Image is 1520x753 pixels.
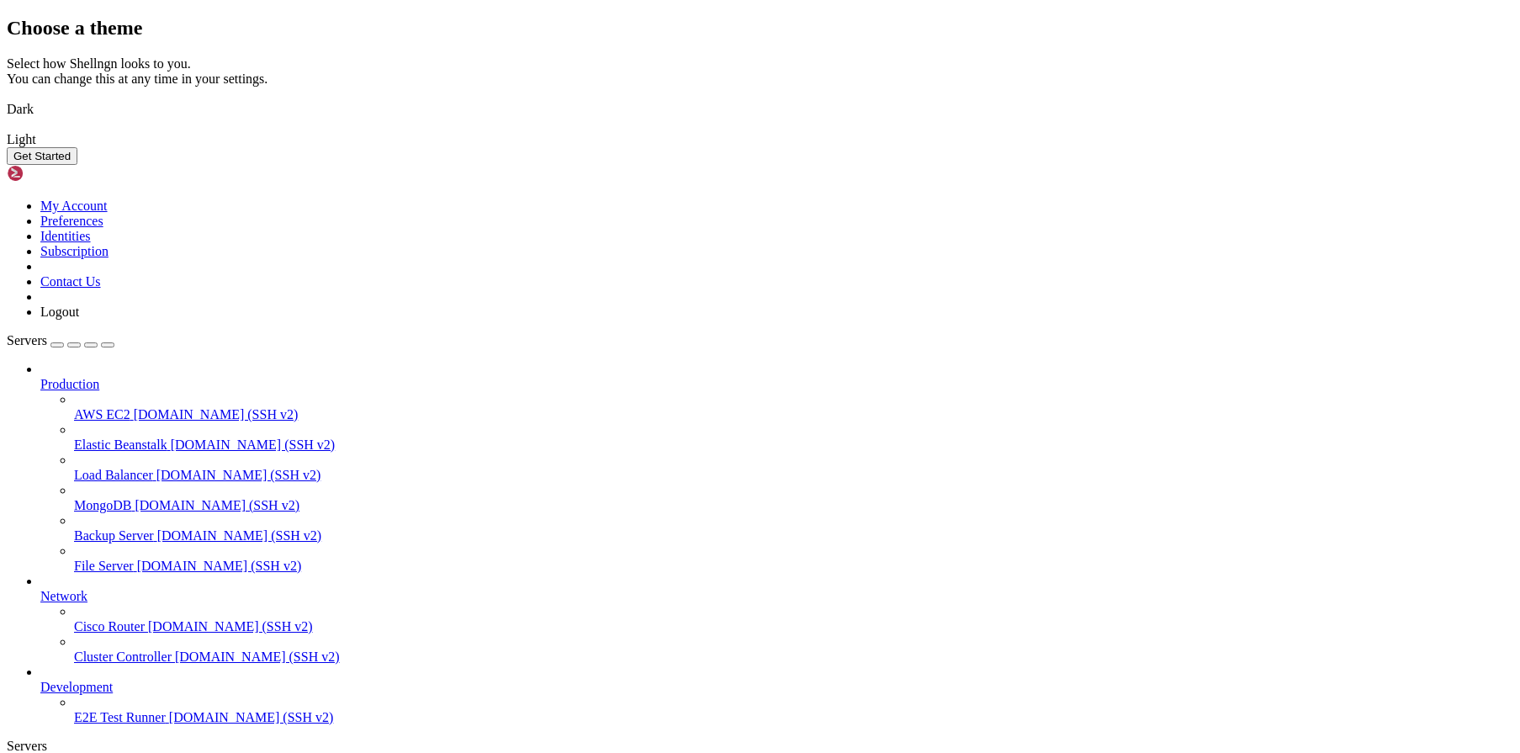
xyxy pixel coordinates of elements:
[74,634,1513,665] li: Cluster Controller [DOMAIN_NAME] (SSH v2)
[74,650,172,664] span: Cluster Controller
[135,498,299,512] span: [DOMAIN_NAME] (SSH v2)
[7,102,1513,117] div: Dark
[7,333,114,347] a: Servers
[74,422,1513,453] li: Elastic Beanstalk [DOMAIN_NAME] (SSH v2)
[74,437,167,452] span: Elastic Beanstalk
[74,468,153,482] span: Load Balancer
[74,559,134,573] span: File Server
[74,407,130,422] span: AWS EC2
[40,680,113,694] span: Development
[7,165,103,182] img: Shellngn
[40,214,103,228] a: Preferences
[74,528,154,543] span: Backup Server
[74,710,1513,725] a: E2E Test Runner [DOMAIN_NAME] (SSH v2)
[74,468,1513,483] a: Load Balancer [DOMAIN_NAME] (SSH v2)
[74,650,1513,665] a: Cluster Controller [DOMAIN_NAME] (SSH v2)
[74,513,1513,544] li: Backup Server [DOMAIN_NAME] (SSH v2)
[7,147,77,165] button: Get Started
[156,468,321,482] span: [DOMAIN_NAME] (SSH v2)
[7,17,1513,40] h2: Choose a theme
[74,544,1513,574] li: File Server [DOMAIN_NAME] (SSH v2)
[74,619,145,634] span: Cisco Router
[7,56,1513,87] div: Select how Shellngn looks to you. You can change this at any time in your settings.
[169,710,334,724] span: [DOMAIN_NAME] (SSH v2)
[40,589,1513,604] a: Network
[74,559,1513,574] a: File Server [DOMAIN_NAME] (SSH v2)
[74,407,1513,422] a: AWS EC2 [DOMAIN_NAME] (SSH v2)
[74,604,1513,634] li: Cisco Router [DOMAIN_NAME] (SSH v2)
[40,377,99,391] span: Production
[74,528,1513,544] a: Backup Server [DOMAIN_NAME] (SSH v2)
[74,710,166,724] span: E2E Test Runner
[74,498,1513,513] a: MongoDB [DOMAIN_NAME] (SSH v2)
[74,619,1513,634] a: Cisco Router [DOMAIN_NAME] (SSH v2)
[171,437,336,452] span: [DOMAIN_NAME] (SSH v2)
[40,199,108,213] a: My Account
[40,574,1513,665] li: Network
[137,559,302,573] span: [DOMAIN_NAME] (SSH v2)
[74,483,1513,513] li: MongoDB [DOMAIN_NAME] (SSH v2)
[40,362,1513,574] li: Production
[175,650,340,664] span: [DOMAIN_NAME] (SSH v2)
[40,680,1513,695] a: Development
[74,498,131,512] span: MongoDB
[40,377,1513,392] a: Production
[74,437,1513,453] a: Elastic Beanstalk [DOMAIN_NAME] (SSH v2)
[148,619,313,634] span: [DOMAIN_NAME] (SSH v2)
[74,453,1513,483] li: Load Balancer [DOMAIN_NAME] (SSH v2)
[157,528,322,543] span: [DOMAIN_NAME] (SSH v2)
[7,333,47,347] span: Servers
[40,589,87,603] span: Network
[134,407,299,422] span: [DOMAIN_NAME] (SSH v2)
[40,665,1513,725] li: Development
[74,392,1513,422] li: AWS EC2 [DOMAIN_NAME] (SSH v2)
[40,244,109,258] a: Subscription
[40,305,79,319] a: Logout
[7,132,1513,147] div: Light
[40,274,101,289] a: Contact Us
[40,229,91,243] a: Identities
[74,695,1513,725] li: E2E Test Runner [DOMAIN_NAME] (SSH v2)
